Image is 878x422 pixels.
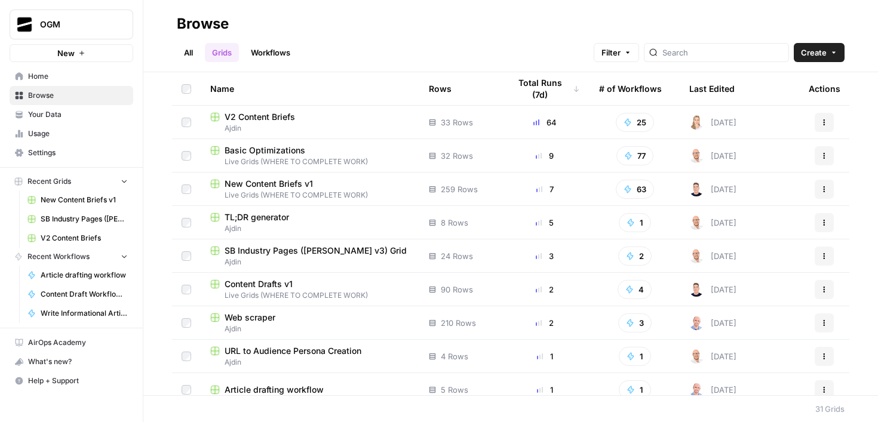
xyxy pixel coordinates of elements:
div: What's new? [10,353,133,371]
img: 188iwuyvzfh3ydj1fgy9ywkpn8q3 [689,215,704,230]
span: Ajdin [210,123,410,134]
button: 77 [616,146,653,165]
a: Article drafting workflow [22,266,133,285]
button: New [10,44,133,62]
a: Settings [10,143,133,162]
span: Article drafting workflow [225,384,324,396]
a: Basic OptimizationsLive Grids (WHERE TO COMPLETE WORK) [210,144,410,167]
span: Live Grids (WHERE TO COMPLETE WORK) [210,156,410,167]
div: [DATE] [689,215,736,230]
div: 2 [509,284,580,295]
span: 24 Rows [441,250,473,262]
span: Filter [601,47,621,58]
button: Recent Grids [10,173,133,190]
a: SB Industry Pages ([PERSON_NAME] v3) Grid [22,210,133,229]
a: All [177,43,200,62]
span: Content Draft Workflow v2 ([PERSON_NAME]) [41,289,128,300]
span: 8 Rows [441,217,468,229]
a: URL to Audience Persona CreationAjdin [210,345,410,368]
div: Name [210,72,410,105]
div: [DATE] [689,383,736,397]
span: 33 Rows [441,116,473,128]
input: Search [662,47,784,58]
span: Home [28,71,128,82]
button: 3 [618,313,652,332]
a: V2 Content BriefsAjdin [210,111,410,134]
a: Your Data [10,105,133,124]
button: 1 [619,380,651,399]
div: 3 [509,250,580,262]
a: Article drafting workflow [210,384,410,396]
a: Usage [10,124,133,143]
span: New Content Briefs v1 [225,178,313,190]
div: Browse [177,14,229,33]
span: 90 Rows [441,284,473,295]
span: 259 Rows [441,183,478,195]
a: Browse [10,86,133,105]
span: Basic Optimizations [225,144,305,156]
img: kzka4djjulup9f2j0y3tq81fdk6a [689,282,704,297]
a: Web scraperAjdin [210,312,410,334]
span: TL;DR generator [225,211,289,223]
div: 1 [509,384,580,396]
div: [DATE] [689,115,736,130]
div: 64 [509,116,580,128]
button: Recent Workflows [10,248,133,266]
span: 5 Rows [441,384,468,396]
span: V2 Content Briefs [41,233,128,244]
span: Your Data [28,109,128,120]
a: AirOps Academy [10,333,133,352]
span: Ajdin [210,324,410,334]
a: V2 Content Briefs [22,229,133,248]
span: New Content Briefs v1 [41,195,128,205]
span: Recent Workflows [27,251,90,262]
div: 2 [509,317,580,329]
span: SB Industry Pages ([PERSON_NAME] v3) Grid [41,214,128,224]
div: 1 [509,350,580,362]
a: Write Informational Article Body [22,304,133,323]
span: Usage [28,128,128,139]
a: Home [10,67,133,86]
img: OGM Logo [14,14,35,35]
span: Article drafting workflow [41,270,128,281]
span: Ajdin [210,257,410,267]
span: 210 Rows [441,317,476,329]
span: AirOps Academy [28,337,128,348]
button: 1 [619,213,651,232]
button: Filter [594,43,639,62]
div: 5 [509,217,580,229]
button: Help + Support [10,371,133,390]
a: New Content Briefs v1Live Grids (WHERE TO COMPLETE WORK) [210,178,410,201]
img: wewu8ukn9mv8ud6xwhkaea9uhsr0 [689,115,704,130]
div: [DATE] [689,249,736,263]
img: 188iwuyvzfh3ydj1fgy9ywkpn8q3 [689,149,704,163]
button: What's new? [10,352,133,371]
img: kzka4djjulup9f2j0y3tq81fdk6a [689,182,704,196]
a: TL;DR generatorAjdin [210,211,410,234]
span: Write Informational Article Body [41,308,128,319]
span: Recent Grids [27,176,71,187]
span: Web scraper [225,312,275,324]
div: [DATE] [689,349,736,364]
div: [DATE] [689,282,736,297]
img: 4tx75zylyv1pt3lh6v9ok7bbf875 [689,383,704,397]
img: 188iwuyvzfh3ydj1fgy9ywkpn8q3 [689,249,704,263]
div: [DATE] [689,316,736,330]
span: Settings [28,147,128,158]
span: New [57,47,75,59]
a: Workflows [244,43,297,62]
span: Live Grids (WHERE TO COMPLETE WORK) [210,190,410,201]
div: [DATE] [689,182,736,196]
div: [DATE] [689,149,736,163]
span: 32 Rows [441,150,473,162]
div: Last Edited [689,72,735,105]
div: Total Runs (7d) [509,72,580,105]
div: # of Workflows [599,72,662,105]
button: Create [794,43,845,62]
div: 31 Grids [815,403,845,415]
span: Content Drafts v1 [225,278,293,290]
button: 4 [618,280,652,299]
img: 188iwuyvzfh3ydj1fgy9ywkpn8q3 [689,349,704,364]
a: SB Industry Pages ([PERSON_NAME] v3) GridAjdin [210,245,410,267]
span: V2 Content Briefs [225,111,295,123]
